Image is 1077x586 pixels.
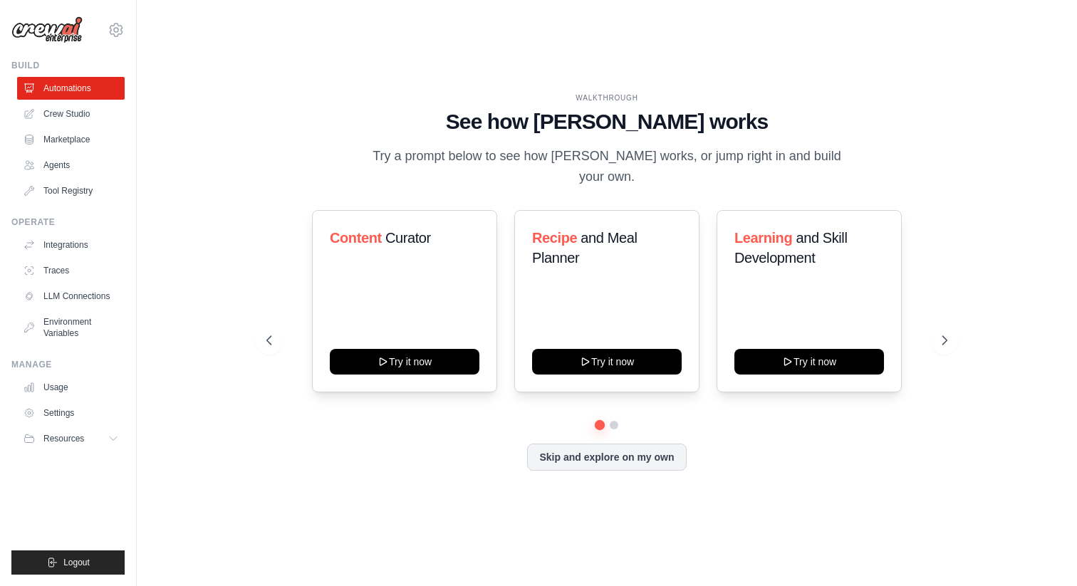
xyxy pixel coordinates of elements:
[11,359,125,370] div: Manage
[17,154,125,177] a: Agents
[527,444,686,471] button: Skip and explore on my own
[17,77,125,100] a: Automations
[17,103,125,125] a: Crew Studio
[11,216,125,228] div: Operate
[17,234,125,256] a: Integrations
[734,349,884,375] button: Try it now
[17,427,125,450] button: Resources
[11,550,125,575] button: Logout
[11,60,125,71] div: Build
[17,259,125,282] a: Traces
[330,349,479,375] button: Try it now
[532,349,682,375] button: Try it now
[330,230,382,246] span: Content
[17,128,125,151] a: Marketplace
[385,230,431,246] span: Curator
[17,402,125,424] a: Settings
[266,93,948,103] div: WALKTHROUGH
[63,557,90,568] span: Logout
[266,109,948,135] h1: See how [PERSON_NAME] works
[532,230,637,266] span: and Meal Planner
[11,16,83,43] img: Logo
[17,310,125,345] a: Environment Variables
[43,433,84,444] span: Resources
[17,285,125,308] a: LLM Connections
[17,179,125,202] a: Tool Registry
[17,376,125,399] a: Usage
[532,230,577,246] span: Recipe
[734,230,792,246] span: Learning
[368,146,846,188] p: Try a prompt below to see how [PERSON_NAME] works, or jump right in and build your own.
